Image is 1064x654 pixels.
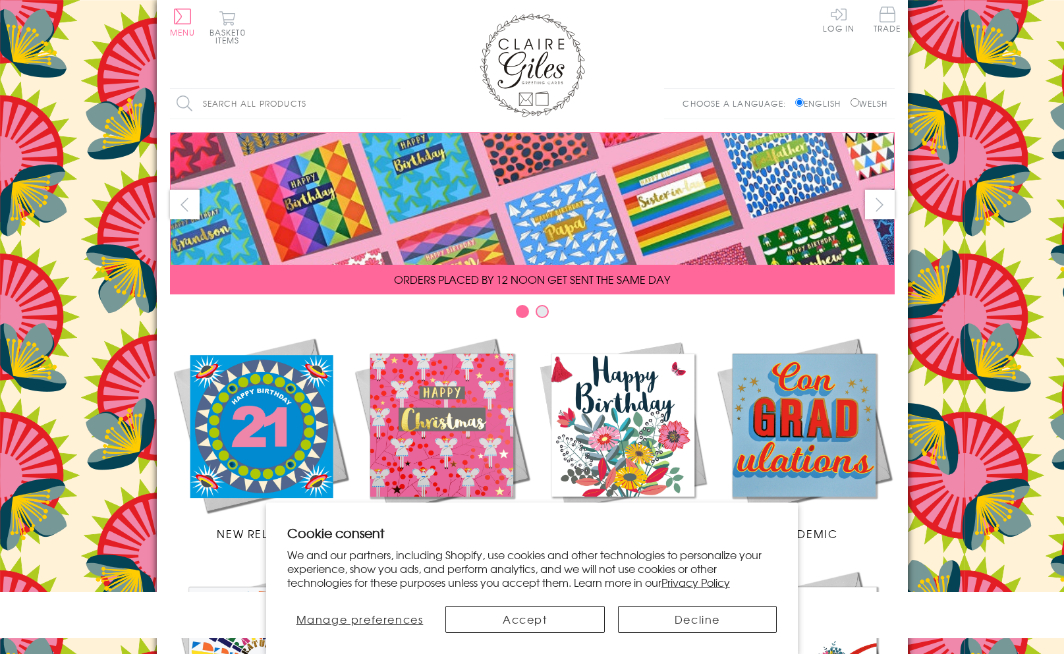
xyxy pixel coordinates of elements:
[823,7,854,32] a: Log In
[683,97,793,109] p: Choose a language:
[170,190,200,219] button: prev
[865,190,895,219] button: next
[770,526,838,541] span: Academic
[618,606,777,633] button: Decline
[714,335,895,541] a: Academic
[795,97,847,109] label: English
[170,26,196,38] span: Menu
[394,271,670,287] span: ORDERS PLACED BY 12 NOON GET SENT THE SAME DAY
[661,574,730,590] a: Privacy Policy
[170,335,351,541] a: New Releases
[536,305,549,318] button: Carousel Page 2
[296,611,424,627] span: Manage preferences
[532,335,714,541] a: Birthdays
[795,98,804,107] input: English
[170,304,895,325] div: Carousel Pagination
[851,97,888,109] label: Welsh
[170,89,401,119] input: Search all products
[287,524,777,542] h2: Cookie consent
[874,7,901,32] span: Trade
[210,11,246,44] button: Basket0 items
[480,13,585,117] img: Claire Giles Greetings Cards
[851,98,859,107] input: Welsh
[387,89,401,119] input: Search
[215,26,246,46] span: 0 items
[217,526,303,541] span: New Releases
[170,9,196,36] button: Menu
[874,7,901,35] a: Trade
[445,606,605,633] button: Accept
[516,305,529,318] button: Carousel Page 1 (Current Slide)
[287,606,432,633] button: Manage preferences
[287,548,777,589] p: We and our partners, including Shopify, use cookies and other technologies to personalize your ex...
[351,335,532,541] a: Christmas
